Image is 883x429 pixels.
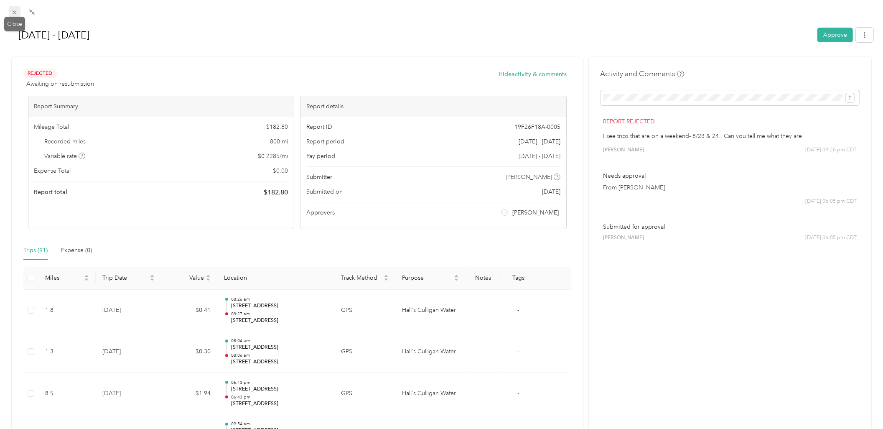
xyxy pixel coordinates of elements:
[44,137,86,146] span: Recorded miles
[45,274,82,281] span: Miles
[38,373,96,415] td: 8.5
[34,166,71,175] span: Expense Total
[34,123,69,131] span: Mileage Total
[517,348,519,355] span: -
[61,246,92,255] div: Expense (0)
[341,274,382,281] span: Track Method
[273,166,288,175] span: $ 0.00
[231,344,328,351] p: [STREET_ADDRESS]
[513,208,559,217] span: [PERSON_NAME]
[38,290,96,332] td: 1.8
[517,390,519,397] span: -
[805,146,857,154] span: [DATE] 09:26 pm CDT
[603,183,857,192] p: From [PERSON_NAME]
[4,17,25,31] div: Close
[306,123,332,131] span: Report ID
[542,187,560,196] span: [DATE]
[601,69,684,79] h4: Activity and Comments
[23,69,57,78] span: Rejected
[96,267,161,290] th: Trip Date
[231,317,328,324] p: [STREET_ADDRESS]
[501,267,536,290] th: Tags
[44,152,85,161] span: Variable rate
[300,96,566,117] div: Report details
[10,25,812,45] h1: Aug 1 - 31, 2025
[206,277,211,282] span: caret-down
[84,273,89,278] span: caret-up
[836,382,883,429] iframe: Everlance-gr Chat Button Frame
[38,267,96,290] th: Miles
[603,234,644,242] span: [PERSON_NAME]
[38,331,96,373] td: 1.3
[206,273,211,278] span: caret-up
[395,267,466,290] th: Purpose
[334,373,395,415] td: GPS
[23,246,48,255] div: Trips (91)
[603,132,857,140] p: I see trips that are on a weekend- 8/23 & 24.. Can you tell me what they are
[334,267,395,290] th: Track Method
[231,311,328,317] p: 08:27 am
[466,267,501,290] th: Notes
[306,137,344,146] span: Report period
[603,171,857,180] p: Needs approval
[102,274,148,281] span: Trip Date
[28,96,294,117] div: Report Summary
[454,273,459,278] span: caret-up
[264,187,288,197] span: $ 182.80
[517,306,519,314] span: -
[161,331,218,373] td: $0.30
[395,331,466,373] td: Hall's Culligan Water
[96,290,161,332] td: [DATE]
[231,394,328,400] p: 06:43 pm
[231,380,328,386] p: 06:13 pm
[34,188,68,197] span: Report total
[306,187,343,196] span: Submitted on
[231,302,328,310] p: [STREET_ADDRESS]
[258,152,288,161] span: $ 0.2285 / mi
[168,274,204,281] span: Value
[306,173,332,181] span: Submitter
[266,123,288,131] span: $ 182.80
[231,352,328,358] p: 08:06 am
[231,386,328,393] p: [STREET_ADDRESS]
[96,331,161,373] td: [DATE]
[603,117,857,126] p: Report rejected
[231,338,328,344] p: 08:04 am
[603,146,644,154] span: [PERSON_NAME]
[519,152,560,161] span: [DATE] - [DATE]
[270,137,288,146] span: 800 mi
[817,28,853,42] button: Approve
[499,70,567,79] button: Hideactivity & comments
[395,290,466,332] td: Hall's Culligan Water
[384,277,389,282] span: caret-down
[217,267,334,290] th: Location
[384,273,389,278] span: caret-up
[231,296,328,302] p: 08:26 am
[231,358,328,366] p: [STREET_ADDRESS]
[519,137,560,146] span: [DATE] - [DATE]
[306,208,335,217] span: Approvers
[805,234,857,242] span: [DATE] 06:05 pm CDT
[603,222,857,231] p: Submitted for approval
[161,267,218,290] th: Value
[506,173,552,181] span: [PERSON_NAME]
[96,373,161,415] td: [DATE]
[150,277,155,282] span: caret-down
[26,79,94,88] span: Awaiting on resubmission
[402,274,452,281] span: Purpose
[161,373,218,415] td: $1.94
[306,152,335,161] span: Pay period
[150,273,155,278] span: caret-up
[231,400,328,408] p: [STREET_ADDRESS]
[334,331,395,373] td: GPS
[395,373,466,415] td: Hall's Culligan Water
[514,123,560,131] span: 19F26F18A-0005
[161,290,218,332] td: $0.41
[84,277,89,282] span: caret-down
[454,277,459,282] span: caret-down
[231,421,328,427] p: 09:54 am
[805,198,857,205] span: [DATE] 06:05 pm CDT
[334,290,395,332] td: GPS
